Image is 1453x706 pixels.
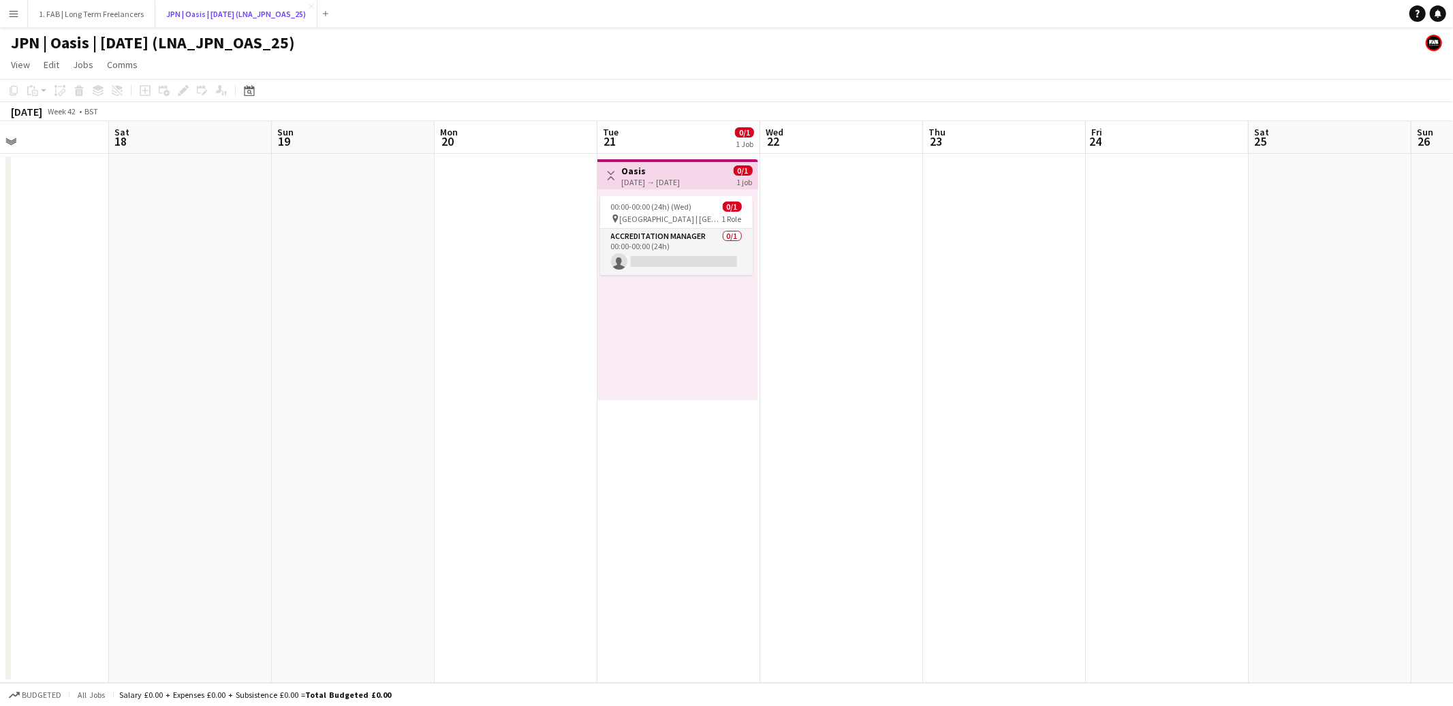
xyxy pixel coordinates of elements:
[620,214,722,224] span: [GEOGRAPHIC_DATA] | [GEOGRAPHIC_DATA], [GEOGRAPHIC_DATA]
[723,202,742,212] span: 0/1
[722,214,742,224] span: 1 Role
[155,1,317,27] button: JPN | Oasis | [DATE] (LNA_JPN_OAS_25)
[44,59,59,71] span: Edit
[38,56,65,74] a: Edit
[600,196,753,275] app-job-card: 00:00-00:00 (24h) (Wed)0/1 [GEOGRAPHIC_DATA] | [GEOGRAPHIC_DATA], [GEOGRAPHIC_DATA]1 RoleAccredit...
[1417,126,1433,138] span: Sun
[1254,126,1269,138] span: Sat
[84,106,98,116] div: BST
[7,688,63,703] button: Budgeted
[622,165,681,177] h3: Oasis
[11,59,30,71] span: View
[119,690,391,700] div: Salary £0.00 + Expenses £0.00 + Subsistence £0.00 =
[766,126,783,138] span: Wed
[107,59,138,71] span: Comms
[112,133,129,149] span: 18
[101,56,143,74] a: Comms
[28,1,155,27] button: 1. FAB | Long Term Freelancers
[440,126,458,138] span: Mon
[11,105,42,118] div: [DATE]
[22,690,61,700] span: Budgeted
[736,139,753,149] div: 1 Job
[275,133,294,149] span: 19
[11,33,295,53] h1: JPN | Oasis | [DATE] (LNA_JPN_OAS_25)
[601,133,619,149] span: 21
[603,126,619,138] span: Tue
[734,165,753,176] span: 0/1
[622,177,681,187] div: [DATE] → [DATE]
[75,690,108,700] span: All jobs
[928,126,946,138] span: Thu
[764,133,783,149] span: 22
[926,133,946,149] span: 23
[305,690,391,700] span: Total Budgeted £0.00
[114,126,129,138] span: Sat
[611,202,692,212] span: 00:00-00:00 (24h) (Wed)
[735,127,754,138] span: 0/1
[1426,35,1442,51] app-user-avatar: FAB Finance
[73,59,93,71] span: Jobs
[737,176,753,187] div: 1 job
[1415,133,1433,149] span: 26
[277,126,294,138] span: Sun
[67,56,99,74] a: Jobs
[600,229,753,275] app-card-role: Accreditation Manager0/100:00-00:00 (24h)
[1252,133,1269,149] span: 25
[5,56,35,74] a: View
[1091,126,1102,138] span: Fri
[45,106,79,116] span: Week 42
[1089,133,1102,149] span: 24
[438,133,458,149] span: 20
